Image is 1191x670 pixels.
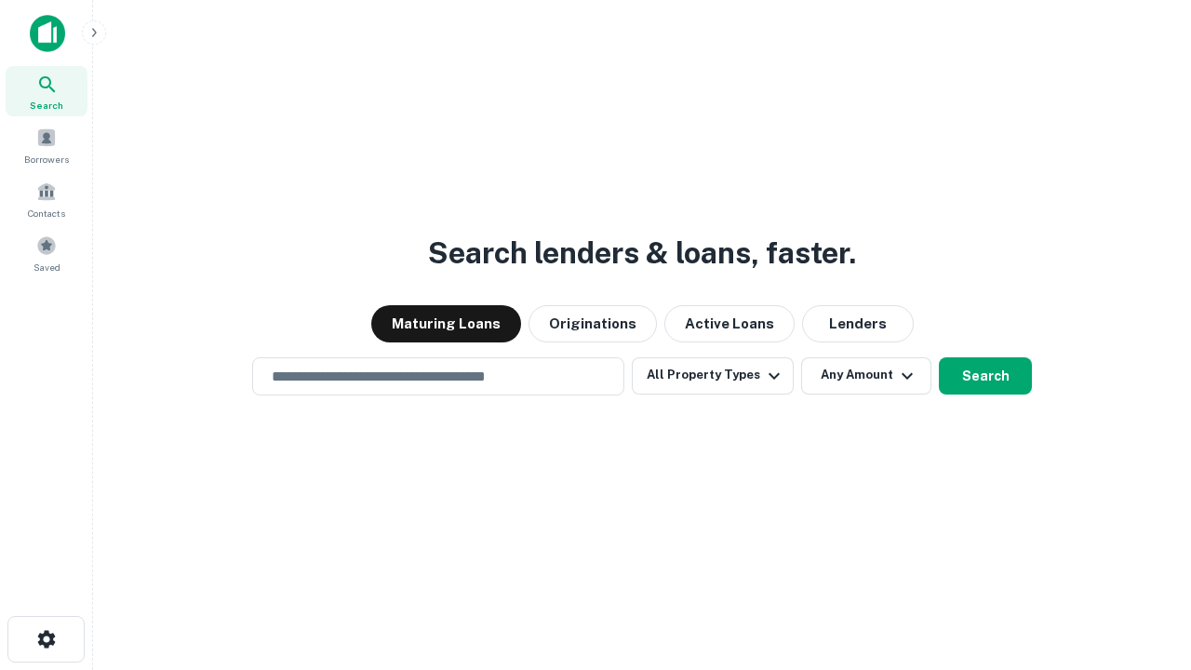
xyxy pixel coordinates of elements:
[801,357,931,395] button: Any Amount
[33,260,60,275] span: Saved
[529,305,657,342] button: Originations
[632,357,794,395] button: All Property Types
[802,305,914,342] button: Lenders
[6,66,87,116] a: Search
[1098,521,1191,610] iframe: Chat Widget
[30,98,63,113] span: Search
[664,305,795,342] button: Active Loans
[371,305,521,342] button: Maturing Loans
[939,357,1032,395] button: Search
[6,228,87,278] a: Saved
[24,152,69,167] span: Borrowers
[28,206,65,221] span: Contacts
[6,120,87,170] a: Borrowers
[428,231,856,275] h3: Search lenders & loans, faster.
[6,174,87,224] a: Contacts
[30,15,65,52] img: capitalize-icon.png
